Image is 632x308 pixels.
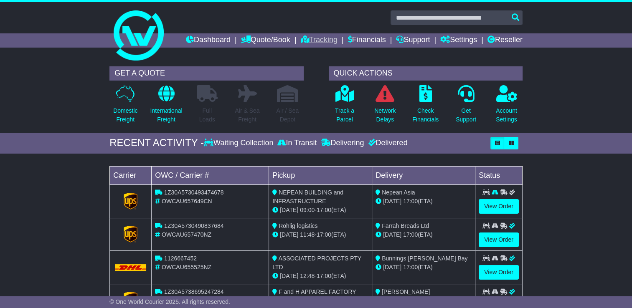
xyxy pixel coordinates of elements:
[152,166,269,184] td: OWC / Carrier #
[235,106,259,124] p: Air & Sea Freight
[113,106,137,124] p: Domestic Freight
[335,85,355,129] a: Track aParcel
[300,33,337,48] a: Tracking
[280,231,298,238] span: [DATE]
[113,85,138,129] a: DomesticFreight
[487,33,523,48] a: Reseller
[279,288,356,295] span: F and H APPAREL FACTORY
[382,189,415,196] span: Nepean Asia
[403,231,418,238] span: 17:00
[164,189,223,196] span: 1Z30A5730493474678
[319,139,366,148] div: Delivering
[335,106,354,124] p: Track a Parcel
[186,33,231,48] a: Dashboard
[382,288,430,295] span: [PERSON_NAME]
[329,66,523,81] div: QUICK ACTIONS
[376,230,472,239] div: (ETA)
[150,85,183,129] a: InternationalFreight
[300,273,315,279] span: 12:48
[495,85,518,129] a: AccountSettings
[479,265,519,280] a: View Order
[382,255,467,262] span: Bunnings [PERSON_NAME] Bay
[317,273,331,279] span: 17:00
[396,33,430,48] a: Support
[412,85,439,129] a: CheckFinancials
[280,273,298,279] span: [DATE]
[403,198,418,204] span: 17:00
[162,231,211,238] span: OWCAU657470NZ
[115,264,146,271] img: DHL.png
[272,206,368,215] div: - (ETA)
[383,231,401,238] span: [DATE]
[479,199,519,214] a: View Order
[150,106,182,124] p: International Freight
[376,263,472,272] div: (ETA)
[300,231,315,238] span: 11:48
[276,106,299,124] p: Air / Sea Depot
[280,207,298,213] span: [DATE]
[109,298,230,305] span: © One World Courier 2025. All rights reserved.
[455,85,477,129] a: GetSupport
[272,272,368,280] div: - (ETA)
[366,139,407,148] div: Delivered
[456,106,476,124] p: Get Support
[275,139,319,148] div: In Transit
[272,189,343,204] span: NEPEAN BUILDING and INFRASTRUCTURE
[197,106,218,124] p: Full Loads
[272,230,368,239] div: - (ETA)
[440,33,477,48] a: Settings
[412,106,439,124] p: Check Financials
[109,66,303,81] div: GET A QUOTE
[109,137,204,149] div: RECENT ACTIVITY -
[279,222,317,229] span: Rohlig logistics
[164,222,223,229] span: 1Z30A5730490837684
[403,264,418,270] span: 17:00
[383,198,401,204] span: [DATE]
[241,33,290,48] a: Quote/Book
[382,222,429,229] span: Farrah Breads Ltd
[124,193,138,210] img: GetCarrierServiceLogo
[374,106,396,124] p: Network Delays
[383,264,401,270] span: [DATE]
[110,166,152,184] td: Carrier
[272,255,361,270] span: ASSOCIATED PROJECTS PTY LTD
[124,226,138,242] img: GetCarrierServiceLogo
[317,231,331,238] span: 17:00
[204,139,275,148] div: Waiting Collection
[164,288,223,295] span: 1Z30A5738695247284
[162,198,212,204] span: OWCAU657649CN
[269,166,372,184] td: Pickup
[300,207,315,213] span: 09:00
[496,106,517,124] p: Account Settings
[475,166,523,184] td: Status
[376,197,472,206] div: (ETA)
[162,264,211,270] span: OWCAU655525NZ
[317,207,331,213] span: 17:00
[164,255,197,262] span: 1126667452
[479,232,519,247] a: View Order
[348,33,386,48] a: Financials
[374,85,396,129] a: NetworkDelays
[372,166,475,184] td: Delivery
